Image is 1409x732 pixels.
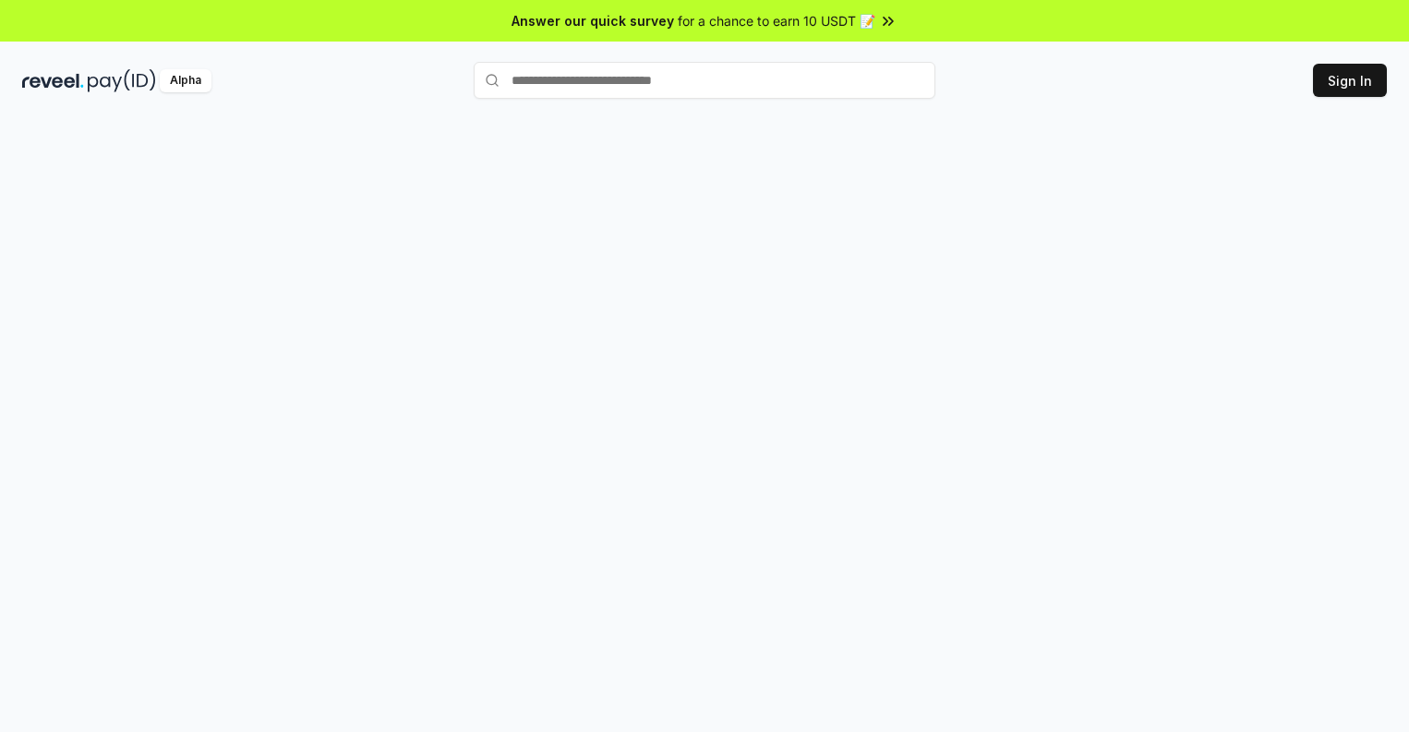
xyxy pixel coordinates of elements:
[512,11,674,30] span: Answer our quick survey
[160,69,211,92] div: Alpha
[22,69,84,92] img: reveel_dark
[678,11,875,30] span: for a chance to earn 10 USDT 📝
[1313,64,1387,97] button: Sign In
[88,69,156,92] img: pay_id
